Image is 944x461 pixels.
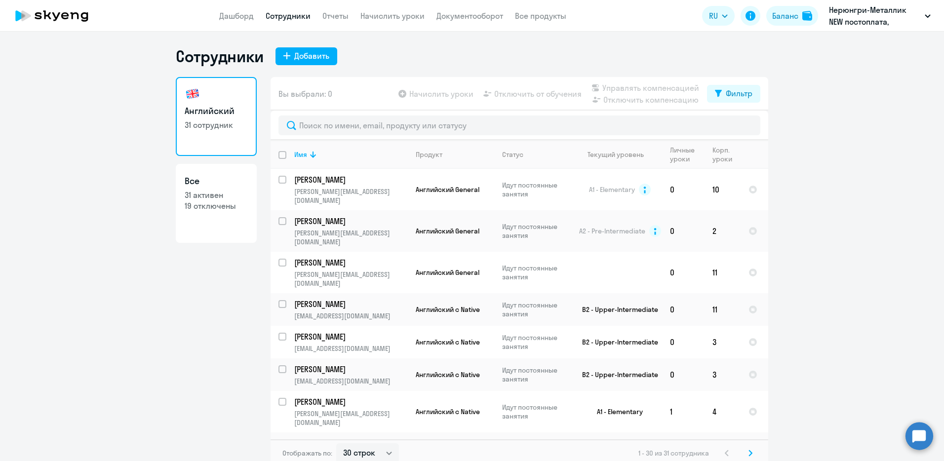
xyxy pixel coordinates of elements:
[294,257,406,268] p: [PERSON_NAME]
[502,181,570,198] p: Идут постоянные занятия
[502,150,523,159] div: Статус
[322,11,349,21] a: Отчеты
[705,358,741,391] td: 3
[294,409,407,427] p: [PERSON_NAME][EMAIL_ADDRESS][DOMAIN_NAME]
[766,6,818,26] button: Балансbalance
[275,47,337,65] button: Добавить
[502,366,570,384] p: Идут постоянные занятия
[570,326,662,358] td: B2 - Upper-Intermediate
[294,438,406,449] p: [PERSON_NAME]
[578,150,662,159] div: Текущий уровень
[185,190,248,200] p: 31 активен
[185,105,248,117] h3: Английский
[802,11,812,21] img: balance
[416,305,480,314] span: Английский с Native
[712,146,740,163] div: Корп. уроки
[662,210,705,252] td: 0
[502,301,570,318] p: Идут постоянные занятия
[294,257,407,268] a: [PERSON_NAME]
[416,185,479,194] span: Английский General
[266,11,311,21] a: Сотрудники
[705,326,741,358] td: 3
[662,293,705,326] td: 0
[294,311,407,320] p: [EMAIL_ADDRESS][DOMAIN_NAME]
[294,150,407,159] div: Имя
[219,11,254,21] a: Дашборд
[705,252,741,293] td: 11
[185,119,248,130] p: 31 сотрудник
[282,449,332,458] span: Отображать по:
[515,11,566,21] a: Все продукты
[294,270,407,288] p: [PERSON_NAME][EMAIL_ADDRESS][DOMAIN_NAME]
[185,86,200,102] img: english
[294,299,406,309] p: [PERSON_NAME]
[702,6,735,26] button: RU
[294,174,407,185] a: [PERSON_NAME]
[705,391,741,432] td: 4
[294,187,407,205] p: [PERSON_NAME][EMAIL_ADDRESS][DOMAIN_NAME]
[278,115,760,135] input: Поиск по имени, email, продукту или статусу
[294,299,407,309] a: [PERSON_NAME]
[416,227,479,235] span: Английский General
[705,169,741,210] td: 10
[436,11,503,21] a: Документооборот
[502,403,570,421] p: Идут постоянные занятия
[294,216,407,227] a: [PERSON_NAME]
[416,150,442,159] div: Продукт
[709,10,718,22] span: RU
[772,10,798,22] div: Баланс
[294,50,329,62] div: Добавить
[294,150,307,159] div: Имя
[705,210,741,252] td: 2
[185,200,248,211] p: 19 отключены
[294,396,406,407] p: [PERSON_NAME]
[176,164,257,243] a: Все31 активен19 отключены
[294,331,406,342] p: [PERSON_NAME]
[670,146,704,163] div: Личные уроки
[294,396,407,407] a: [PERSON_NAME]
[502,264,570,281] p: Идут постоянные занятия
[294,331,407,342] a: [PERSON_NAME]
[824,4,936,28] button: Нерюнгри-Металлик NEW постоплата, НОРДГОЛД МЕНЕДЖМЕНТ, ООО
[502,222,570,240] p: Идут постоянные занятия
[294,364,406,375] p: [PERSON_NAME]
[502,333,570,351] p: Идут постоянные занятия
[185,175,248,188] h3: Все
[294,174,406,185] p: [PERSON_NAME]
[662,391,705,432] td: 1
[579,227,645,235] span: A2 - Pre-Intermediate
[294,438,407,449] a: [PERSON_NAME]
[416,338,480,346] span: Английский с Native
[416,370,480,379] span: Английский с Native
[570,358,662,391] td: B2 - Upper-Intermediate
[294,344,407,353] p: [EMAIL_ADDRESS][DOMAIN_NAME]
[638,449,709,458] span: 1 - 30 из 31 сотрудника
[588,150,644,159] div: Текущий уровень
[662,252,705,293] td: 0
[829,4,921,28] p: Нерюнгри-Металлик NEW постоплата, НОРДГОЛД МЕНЕДЖМЕНТ, ООО
[726,87,752,99] div: Фильтр
[662,358,705,391] td: 0
[294,364,407,375] a: [PERSON_NAME]
[589,185,635,194] span: A1 - Elementary
[416,268,479,277] span: Английский General
[570,391,662,432] td: A1 - Elementary
[707,85,760,103] button: Фильтр
[662,326,705,358] td: 0
[294,229,407,246] p: [PERSON_NAME][EMAIL_ADDRESS][DOMAIN_NAME]
[705,293,741,326] td: 11
[278,88,332,100] span: Вы выбрали: 0
[294,377,407,385] p: [EMAIL_ADDRESS][DOMAIN_NAME]
[294,216,406,227] p: [PERSON_NAME]
[176,77,257,156] a: Английский31 сотрудник
[662,169,705,210] td: 0
[176,46,264,66] h1: Сотрудники
[360,11,425,21] a: Начислить уроки
[416,407,480,416] span: Английский с Native
[570,293,662,326] td: B2 - Upper-Intermediate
